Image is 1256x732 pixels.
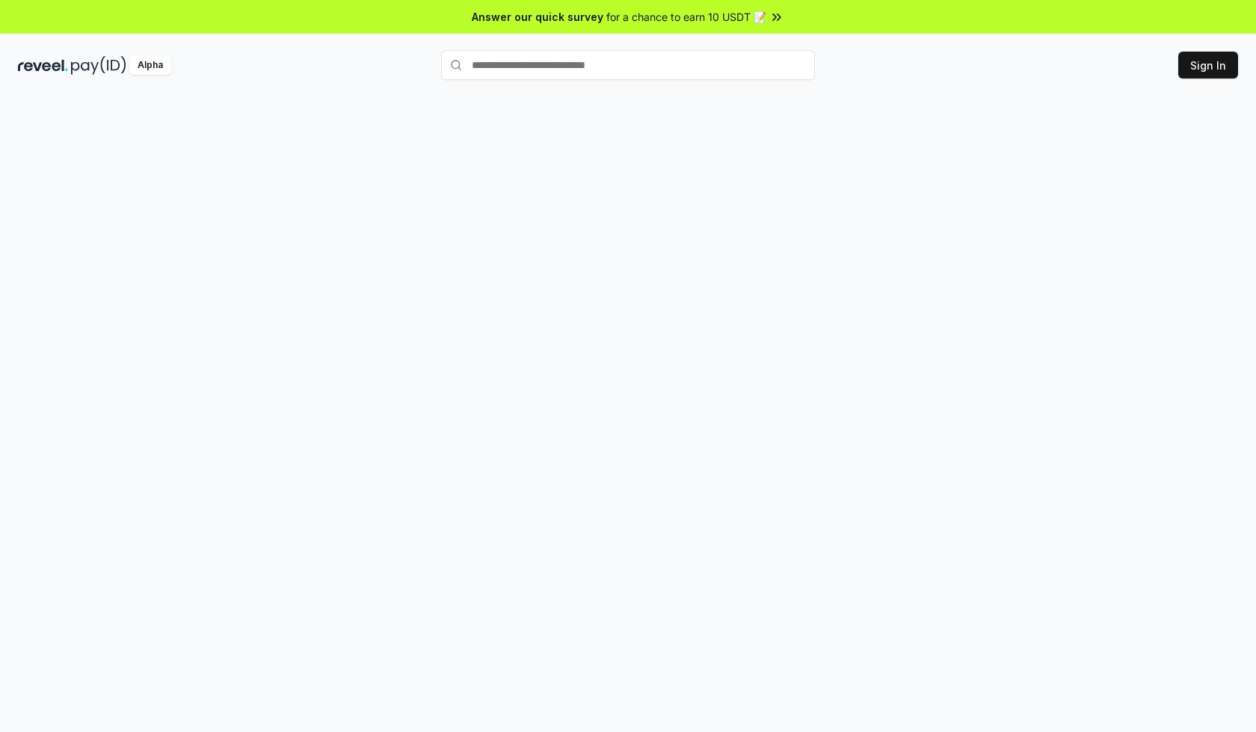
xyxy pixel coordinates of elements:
[1178,52,1238,79] button: Sign In
[18,56,68,75] img: reveel_dark
[606,9,766,25] span: for a chance to earn 10 USDT 📝
[71,56,126,75] img: pay_id
[472,9,603,25] span: Answer our quick survey
[129,56,171,75] div: Alpha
